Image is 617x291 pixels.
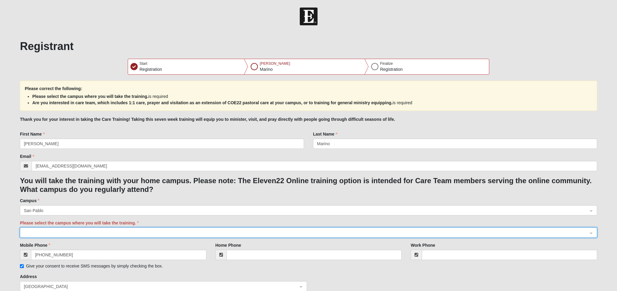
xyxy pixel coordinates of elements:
[24,283,292,290] span: United States
[32,100,585,106] li: is required
[20,40,597,53] h1: Registrant
[20,198,39,204] label: Campus
[313,131,337,137] label: Last Name
[380,66,403,73] p: Registration
[20,264,24,268] input: Give your consent to receive SMS messages by simply checking the box.
[215,242,241,248] label: Home Phone
[139,66,162,73] p: Registration
[260,66,290,73] p: Marino
[20,131,45,137] label: First Name
[300,8,318,25] img: Church of Eleven22 Logo
[24,207,582,214] span: San Pablo
[32,100,393,105] strong: Are you interested in care team, which includes 1:1 care, prayer and visitation as an extension o...
[20,81,597,111] div: Please correct the following:
[32,94,148,99] strong: Please select the campus where you will take the training.
[20,220,139,226] label: Please select the campus where you will take the training.
[20,117,597,122] h5: Thank you for your interest in taking the Care Training! Taking this seven week training will equ...
[26,264,163,268] span: Give your consent to receive SMS messages by simply checking the box.
[32,93,585,100] li: is required
[20,177,597,194] h3: You will take the training with your home campus. Please note: The Eleven22 Online training optio...
[411,242,435,248] label: Work Phone
[20,153,34,159] label: Email
[20,242,50,248] label: Mobile Phone
[260,61,290,66] span: [PERSON_NAME]
[20,274,37,280] label: Address
[380,61,393,66] span: Finalize
[139,61,147,66] span: Start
